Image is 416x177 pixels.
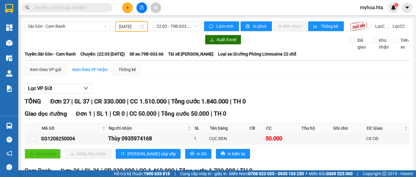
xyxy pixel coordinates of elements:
[139,167,175,174] span: CC 1.460.000
[229,170,304,177] span: Miền Nam
[65,149,111,159] button: downloadNhập kho nhận
[93,110,95,117] span: |
[227,150,245,157] span: In biên lai
[6,40,12,46] img: warehouse-icon
[114,170,170,177] span: Hỗ trợ kỹ thuật:
[127,150,176,157] span: [PERSON_NAME] sắp xếp
[158,110,160,117] span: |
[373,23,389,30] span: Lọc CR
[185,149,211,159] button: printerIn DS
[171,98,228,105] span: Tổng cước 1.840.000
[119,23,139,30] input: 12/08/2025
[80,51,125,57] span: Chuyến: (22:03 [DATE])
[150,2,161,13] button: aim
[136,167,138,174] span: |
[61,167,80,174] span: Đơn 26
[190,151,194,156] span: printer
[404,5,410,10] span: caret-down
[394,3,398,7] sup: 1
[25,52,76,56] b: Tuyến: Sài Gòn - Cam Ranh
[82,167,83,174] span: |
[6,85,12,92] img: solution-icon
[30,66,61,73] div: Xem theo VP gửi
[94,98,125,105] span: CR 330.000
[126,110,128,117] span: |
[240,167,252,174] span: TH 0
[144,171,170,176] strong: 1900 633 818
[109,125,187,132] span: Người nhận
[125,5,130,10] span: plus
[382,172,386,176] span: copyright
[72,66,108,73] div: Xem theo VP nhận
[214,110,226,117] span: TH 0
[398,37,411,50] span: Trên xe
[209,135,247,142] div: CỤC ĐEN
[168,98,170,105] span: |
[308,21,344,31] button: bar-chartThống kê
[101,167,103,174] span: |
[28,22,107,31] span: Sài Gòn - Cam Ranh
[42,125,101,132] span: Mã GD
[139,5,144,10] span: file-add
[245,24,251,29] span: printer
[273,21,307,31] button: In đơn chọn
[197,150,206,157] span: In DS
[305,172,307,175] span: ⚪️
[97,110,108,117] span: SL 1
[355,37,368,50] span: Đã giao
[33,4,105,11] input: Tìm tên, số ĐT hoặc mã đơn
[85,167,100,174] span: SL 36
[127,98,129,105] span: |
[25,98,41,105] span: TỔNG
[205,35,241,45] button: downloadXuất Excel
[25,5,30,10] span: search
[28,85,52,92] span: Lọc VP Gửi
[175,170,175,177] span: |
[71,98,73,105] span: |
[366,135,408,142] div: CX CĐ
[326,171,353,176] strong: 0369 525 060
[230,98,231,105] span: |
[204,21,239,31] button: syncLàm mới
[357,170,358,177] span: |
[63,26,102,90] b: Người nhận : PHƯƠNG 0939888988
[350,21,367,31] img: 9k=
[300,123,332,133] th: Thu hộ
[6,150,12,156] span: notification
[221,151,225,156] span: printer
[50,98,70,105] span: Đơn 27
[248,171,304,176] strong: 0708 023 035 - 0935 103 250
[8,25,38,48] b: Người gửi : THIÊN 0933577717
[168,51,213,57] span: Tài xế: [PERSON_NAME]
[129,51,164,57] span: Số xe: 79B-033.66
[208,123,248,133] th: Tên hàng
[104,167,135,174] span: CR 330.000
[74,98,90,105] span: SL 37
[113,110,125,117] span: CR 0
[194,135,207,142] div: 1
[233,98,246,105] span: TH 0
[211,110,212,117] span: |
[179,167,235,174] span: Tổng cước 1.790.000
[176,167,178,174] span: |
[376,37,391,50] span: Kho nhận
[216,149,250,159] button: printerIn biên lai
[6,55,12,61] img: warehouse-icon
[83,86,88,91] span: down
[193,123,208,133] th: SL
[153,5,158,10] span: aim
[136,2,147,13] button: file-add
[332,123,365,133] th: Ghi chú
[6,24,12,31] img: dashboard-icon
[5,4,13,13] img: logo-vxr
[25,149,61,159] button: uploadGiao hàng
[395,3,397,7] span: 1
[6,70,12,77] img: warehouse-icon
[130,98,167,105] span: CC 1.510.000
[41,135,106,143] div: SG1208250004
[210,38,214,42] span: download
[367,125,403,132] span: ĐC Giao
[76,110,92,117] span: Đơn 1
[391,5,396,10] img: icon-new-feature
[161,110,209,117] span: Tổng cước 50.000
